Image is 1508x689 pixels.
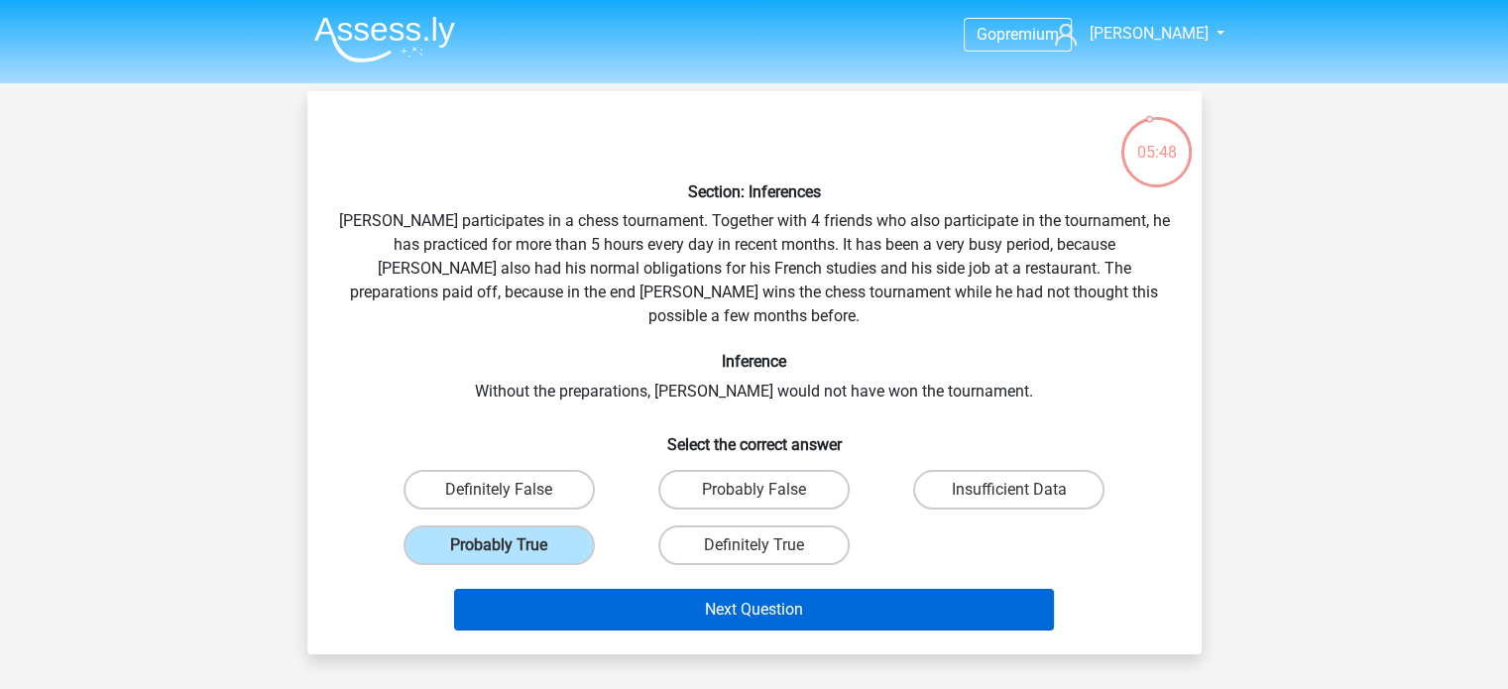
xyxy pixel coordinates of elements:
label: Probably True [404,525,595,565]
label: Insufficient Data [913,470,1104,510]
span: Go [977,25,996,44]
h6: Inference [339,352,1170,371]
div: [PERSON_NAME] participates in a chess tournament. Together with 4 friends who also participate in... [315,107,1194,638]
h6: Section: Inferences [339,182,1170,201]
label: Definitely False [404,470,595,510]
a: Gopremium [965,21,1071,48]
label: Definitely True [658,525,850,565]
div: 05:48 [1119,115,1194,165]
h6: Select the correct answer [339,419,1170,454]
span: [PERSON_NAME] [1089,24,1208,43]
span: premium [996,25,1059,44]
button: Next Question [454,589,1054,631]
img: Assessly [314,16,455,62]
a: [PERSON_NAME] [1047,22,1210,46]
label: Probably False [658,470,850,510]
